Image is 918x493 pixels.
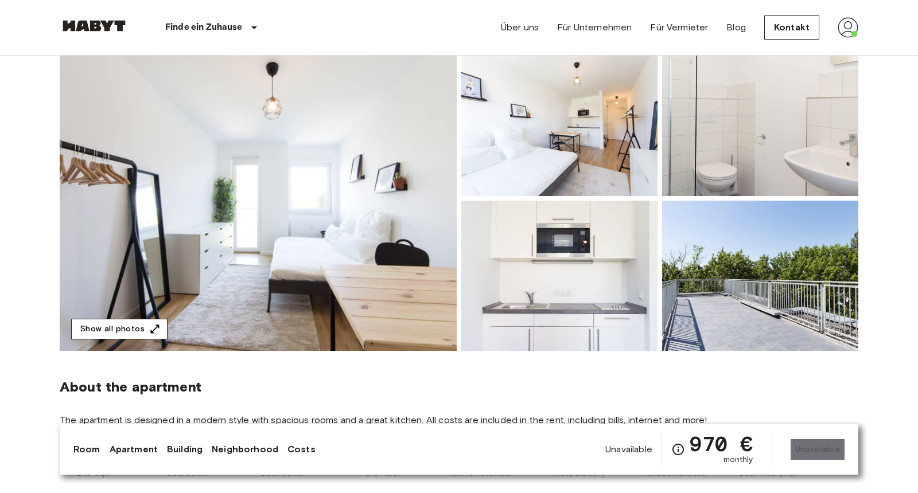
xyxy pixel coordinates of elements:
[60,20,129,32] img: Habyt
[461,201,658,351] img: Picture of unit DE-01-002-012-01H
[212,443,278,456] a: Neighborhood
[690,433,753,454] span: 970 €
[60,378,201,396] span: About the apartment
[662,46,858,196] img: Picture of unit DE-01-002-012-01H
[662,201,858,351] img: Picture of unit DE-01-002-012-01H
[71,319,168,340] button: Show all photos
[650,21,708,34] a: Für Vermieter
[726,21,746,34] a: Blog
[557,21,632,34] a: Für Unternehmen
[461,46,658,196] img: Picture of unit DE-01-002-012-01H
[501,21,539,34] a: Über uns
[671,443,685,456] svg: Check cost overview for full price breakdown. Please note that discounts apply to new joiners onl...
[165,21,243,34] p: Finde ein Zuhause
[838,17,858,38] img: avatar
[60,46,457,351] img: Marketing picture of unit DE-01-002-012-01H
[110,443,158,456] a: Apartment
[764,15,819,40] a: Kontakt
[287,443,316,456] a: Costs
[723,454,753,465] span: monthly
[605,443,652,456] span: Unavailable
[73,443,100,456] a: Room
[60,414,858,427] span: The apartment is designed in a modern style with spacious rooms and a great kitchen. All costs ar...
[167,443,203,456] a: Building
